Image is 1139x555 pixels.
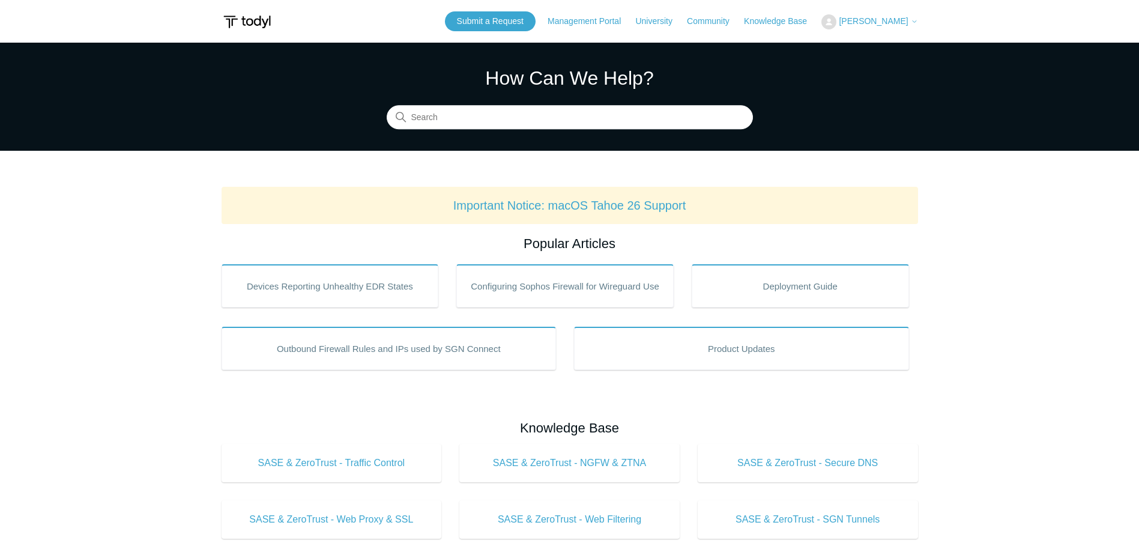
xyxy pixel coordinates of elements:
h2: Knowledge Base [222,418,918,438]
input: Search [387,106,753,130]
a: Community [687,15,742,28]
a: University [635,15,684,28]
a: SASE & ZeroTrust - Secure DNS [698,444,918,482]
img: Todyl Support Center Help Center home page [222,11,273,33]
span: SASE & ZeroTrust - Web Filtering [477,512,662,527]
a: SASE & ZeroTrust - Web Filtering [459,500,680,539]
a: Submit a Request [445,11,536,31]
span: SASE & ZeroTrust - Traffic Control [240,456,424,470]
a: Product Updates [574,327,909,370]
a: SASE & ZeroTrust - Web Proxy & SSL [222,500,442,539]
h2: Popular Articles [222,234,918,253]
span: SASE & ZeroTrust - SGN Tunnels [716,512,900,527]
span: SASE & ZeroTrust - Secure DNS [716,456,900,470]
a: Deployment Guide [692,264,909,308]
a: SASE & ZeroTrust - NGFW & ZTNA [459,444,680,482]
span: SASE & ZeroTrust - NGFW & ZTNA [477,456,662,470]
a: Knowledge Base [744,15,819,28]
span: [PERSON_NAME] [839,16,908,26]
a: SASE & ZeroTrust - Traffic Control [222,444,442,482]
a: Important Notice: macOS Tahoe 26 Support [453,199,686,212]
a: Devices Reporting Unhealthy EDR States [222,264,439,308]
a: SASE & ZeroTrust - SGN Tunnels [698,500,918,539]
a: Outbound Firewall Rules and IPs used by SGN Connect [222,327,557,370]
span: SASE & ZeroTrust - Web Proxy & SSL [240,512,424,527]
h1: How Can We Help? [387,64,753,92]
a: Configuring Sophos Firewall for Wireguard Use [456,264,674,308]
button: [PERSON_NAME] [821,14,917,29]
a: Management Portal [548,15,633,28]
